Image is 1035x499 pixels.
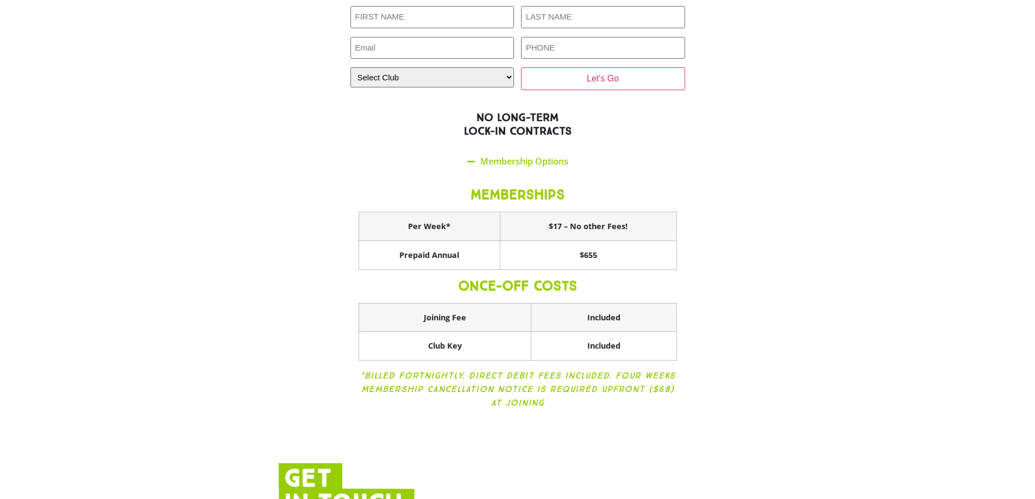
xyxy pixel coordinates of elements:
[279,111,757,138] h2: NO LONG-TERM LOCK-IN CONTRACTS
[360,370,675,408] i: *Billed Fortnightly. Direct Debit fees included. Four weeks membership cancellation notice is req...
[521,6,685,28] input: LAST NAME
[359,278,677,294] h3: ONCE-OFF COSTS
[531,303,676,332] th: Included
[359,241,500,270] th: Prepaid Annual
[359,303,531,332] th: Joining Fee
[521,67,685,90] input: Let's Go
[480,155,568,167] a: Membership Options
[359,332,531,361] th: Club Key
[359,212,500,241] th: Per Week*
[500,241,676,270] th: $655
[531,332,676,361] th: Included
[521,37,685,59] input: PHONE
[350,149,685,174] div: Membership Options
[350,174,685,425] div: Membership Options
[359,187,677,203] h3: MEMBERSHIPS
[350,37,515,59] input: Email
[500,212,676,241] th: $17 – No other Fees!
[350,6,515,28] input: FIRST NAME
